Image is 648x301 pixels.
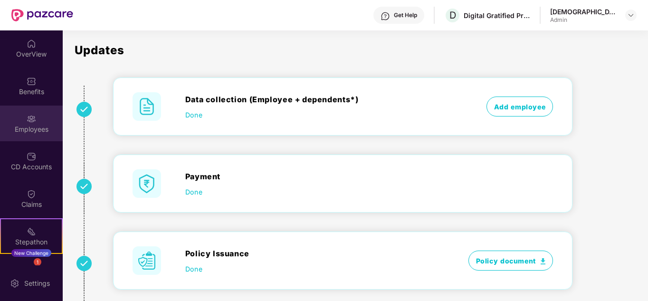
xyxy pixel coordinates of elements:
[11,249,51,257] div: New Challenge
[76,102,92,117] img: svg+xml;base64,PHN2ZyB4bWxucz0iaHR0cDovL3d3dy53My5vcmcvMjAwMC9zdmciIHdpZHRoPSIzMiIgaGVpZ2h0PSIzMi...
[185,187,202,197] span: Done
[133,169,161,198] img: svg+xml;base64,PHN2ZyB4bWxucz0iaHR0cDovL3d3dy53My5vcmcvMjAwMC9zdmciIHdpZHRoPSI2MCIgaGVpZ2h0PSI2MC...
[550,7,617,16] div: [DEMOGRAPHIC_DATA][PERSON_NAME]
[185,110,202,120] span: Done
[76,256,92,271] img: svg+xml;base64,PHN2ZyB4bWxucz0iaHR0cDovL3d3dy53My5vcmcvMjAwMC9zdmciIHdpZHRoPSIzMiIgaGVpZ2h0PSIzMi...
[185,264,202,274] span: Done
[1,237,62,247] div: Stepathon
[34,258,41,266] div: 1
[27,152,36,161] img: svg+xml;base64,PHN2ZyBpZD0iQ0RfQWNjb3VudHMiIGRhdGEtbmFtZT0iQ0QgQWNjb3VudHMiIHhtbG5zPSJodHRwOi8vd3...
[486,97,553,117] span: Add employee
[133,246,161,275] img: svg+xml;base64,PHN2ZyB4bWxucz0iaHR0cDovL3d3dy53My5vcmcvMjAwMC9zdmciIHdpZHRoPSI2MCIgaGVpZ2h0PSI2MC...
[27,227,36,236] img: svg+xml;base64,PHN2ZyB4bWxucz0iaHR0cDovL3d3dy53My5vcmcvMjAwMC9zdmciIHdpZHRoPSIyMSIgaGVpZ2h0PSIyMC...
[627,11,635,19] img: svg+xml;base64,PHN2ZyBpZD0iRHJvcGRvd24tMzJ4MzIiIHhtbG5zPSJodHRwOi8vd3d3LnczLm9yZy8yMDAwL3N2ZyIgd2...
[468,251,553,271] span: Policy document
[76,179,92,194] img: svg+xml;base64,PHN2ZyB4bWxucz0iaHR0cDovL3d3dy53My5vcmcvMjAwMC9zdmciIHdpZHRoPSIzMiIgaGVpZ2h0PSIzMi...
[550,16,617,24] div: Admin
[11,9,73,21] img: New Pazcare Logo
[27,39,36,49] img: svg+xml;base64,PHN2ZyBpZD0iSG9tZSIgeG1sbnM9Imh0dHA6Ly93d3cudzMub3JnLzIwMDAvc3ZnIiB3aWR0aD0iMjAiIG...
[185,94,448,105] div: Data collection (Employee + dependents*)
[27,77,36,86] img: svg+xml;base64,PHN2ZyBpZD0iQmVuZWZpdHMiIHhtbG5zPSJodHRwOi8vd3d3LnczLm9yZy8yMDAwL3N2ZyIgd2lkdGg9Ij...
[185,248,448,259] div: Policy Issuance
[394,11,417,19] div: Get Help
[27,114,36,124] img: svg+xml;base64,PHN2ZyBpZD0iRW1wbG95ZWVzIiB4bWxucz0iaHR0cDovL3d3dy53My5vcmcvMjAwMC9zdmciIHdpZHRoPS...
[449,10,456,21] span: D
[185,171,448,182] div: Payment
[381,11,390,21] img: svg+xml;base64,PHN2ZyBpZD0iSGVscC0zMngzMiIgeG1sbnM9Imh0dHA6Ly93d3cudzMub3JnLzIwMDAvc3ZnIiB3aWR0aD...
[27,189,36,199] img: svg+xml;base64,PHN2ZyBpZD0iQ2xhaW0iIHhtbG5zPSJodHRwOi8vd3d3LnczLm9yZy8yMDAwL3N2ZyIgd2lkdGg9IjIwIi...
[27,264,36,274] img: svg+xml;base64,PHN2ZyBpZD0iRW5kb3JzZW1lbnRzIiB4bWxucz0iaHR0cDovL3d3dy53My5vcmcvMjAwMC9zdmciIHdpZH...
[10,279,19,288] img: svg+xml;base64,PHN2ZyBpZD0iU2V0dGluZy0yMHgyMCIgeG1sbnM9Imh0dHA6Ly93d3cudzMub3JnLzIwMDAvc3ZnIiB3aW...
[541,258,545,264] img: svg+xml;base64,PHN2ZyB4bWxucz0iaHR0cDovL3d3dy53My5vcmcvMjAwMC9zdmciIHdpZHRoPSIxMC40IiBoZWlnaHQ9Ij...
[21,279,53,288] div: Settings
[464,11,530,20] div: Digital Gratified Private Limited
[75,45,641,56] p: Updates
[133,92,161,121] img: svg+xml;base64,PHN2ZyB4bWxucz0iaHR0cDovL3d3dy53My5vcmcvMjAwMC9zdmciIHdpZHRoPSI2MCIgaGVpZ2h0PSI2MC...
